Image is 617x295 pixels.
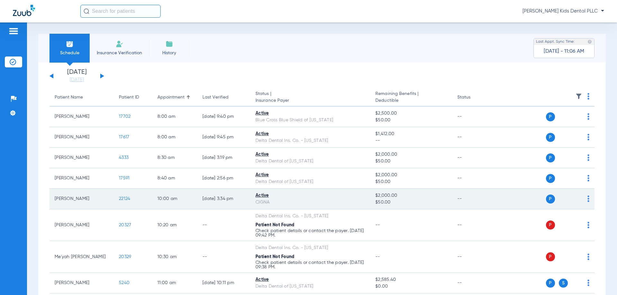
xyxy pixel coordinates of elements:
[255,137,365,144] div: Delta Dental Ins. Co. - [US_STATE]
[84,8,89,14] img: Search Icon
[452,241,496,273] td: --
[255,158,365,165] div: Delta Dental of [US_STATE]
[452,168,496,189] td: --
[375,283,447,290] span: $0.00
[587,222,589,228] img: group-dot-blue.svg
[157,94,184,101] div: Appointment
[119,94,139,101] div: Patient ID
[197,107,250,127] td: [DATE] 9:40 PM
[152,273,197,293] td: 11:00 AM
[55,94,109,101] div: Patient Name
[255,223,294,227] span: Patient Not Found
[8,27,19,35] img: hamburger-icon
[49,241,114,273] td: Me'yah [PERSON_NAME]
[255,131,365,137] div: Active
[165,40,173,48] img: History
[375,178,447,185] span: $50.00
[452,189,496,209] td: --
[119,135,129,139] span: 17617
[197,127,250,148] td: [DATE] 9:45 PM
[587,175,589,181] img: group-dot-blue.svg
[375,151,447,158] span: $2,000.00
[255,151,365,158] div: Active
[49,189,114,209] td: [PERSON_NAME]
[58,69,96,83] li: [DATE]
[452,273,496,293] td: --
[49,209,114,241] td: [PERSON_NAME]
[58,77,96,83] a: [DATE]
[255,283,365,290] div: Delta Dental of [US_STATE]
[587,280,589,286] img: group-dot-blue.svg
[119,281,130,285] span: 5240
[49,168,114,189] td: [PERSON_NAME]
[255,245,365,251] div: Delta Dental Ins. Co. - [US_STATE]
[546,221,555,230] span: P
[197,189,250,209] td: [DATE] 3:34 PM
[375,131,447,137] span: $1,412.00
[49,273,114,293] td: [PERSON_NAME]
[250,89,370,107] th: Status |
[452,89,496,107] th: Status
[54,50,85,56] span: Schedule
[375,137,447,144] span: --
[375,117,447,124] span: $50.00
[49,148,114,168] td: [PERSON_NAME]
[119,255,131,259] span: 20329
[197,273,250,293] td: [DATE] 10:11 PM
[255,229,365,238] p: Check patient details or contact the payer. [DATE] 09:42 PM.
[559,279,568,288] span: S
[66,40,74,48] img: Schedule
[536,39,575,45] span: Last Appt. Sync Time:
[49,107,114,127] td: [PERSON_NAME]
[152,241,197,273] td: 10:30 AM
[255,276,365,283] div: Active
[546,195,555,204] span: P
[375,223,380,227] span: --
[452,127,496,148] td: --
[152,148,197,168] td: 8:30 AM
[576,93,582,100] img: filter.svg
[119,114,130,119] span: 17702
[80,5,161,18] input: Search for patients
[119,94,147,101] div: Patient ID
[119,155,129,160] span: 4333
[255,260,365,269] p: Check patient details or contact the payer. [DATE] 09:38 PM.
[94,50,144,56] span: Insurance Verification
[119,223,131,227] span: 20327
[152,209,197,241] td: 10:20 AM
[587,93,589,100] img: group-dot-blue.svg
[375,192,447,199] span: $2,000.00
[255,117,365,124] div: Blue Cross Blue Shield of [US_STATE]
[255,255,294,259] span: Patient Not Found
[546,279,555,288] span: P
[152,127,197,148] td: 8:00 AM
[197,168,250,189] td: [DATE] 2:56 PM
[375,255,380,259] span: --
[255,178,365,185] div: Delta Dental of [US_STATE]
[202,94,245,101] div: Last Verified
[255,192,365,199] div: Active
[197,148,250,168] td: [DATE] 3:19 PM
[452,209,496,241] td: --
[202,94,228,101] div: Last Verified
[197,209,250,241] td: --
[587,254,589,260] img: group-dot-blue.svg
[375,276,447,283] span: $2,585.40
[152,189,197,209] td: 10:00 AM
[375,110,447,117] span: $2,500.00
[375,199,447,206] span: $50.00
[544,48,584,55] span: [DATE] - 11:06 AM
[370,89,452,107] th: Remaining Benefits |
[154,50,184,56] span: History
[587,195,589,202] img: group-dot-blue.svg
[546,112,555,121] span: P
[119,176,130,180] span: 17591
[587,39,592,44] img: last sync help info
[452,107,496,127] td: --
[255,110,365,117] div: Active
[255,172,365,178] div: Active
[587,134,589,140] img: group-dot-blue.svg
[375,158,447,165] span: $50.00
[255,199,365,206] div: CIGNA
[375,97,447,104] span: Deductible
